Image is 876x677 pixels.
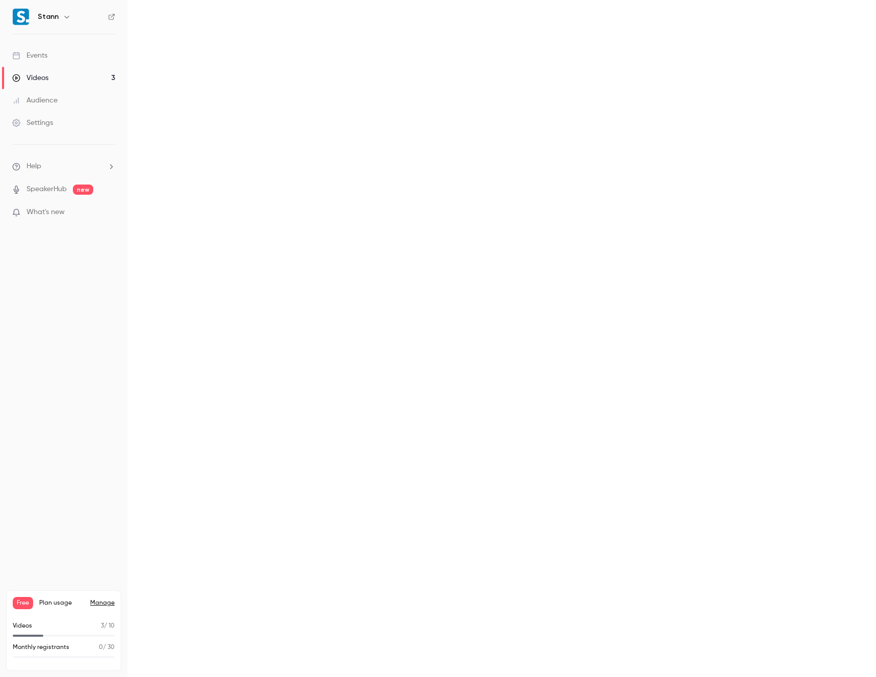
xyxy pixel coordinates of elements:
[38,12,59,22] h6: Stann
[101,621,115,631] p: / 10
[12,118,53,128] div: Settings
[90,599,115,607] a: Manage
[101,623,104,629] span: 3
[39,599,84,607] span: Plan usage
[99,643,115,652] p: / 30
[12,95,58,106] div: Audience
[26,207,65,218] span: What's new
[73,185,93,195] span: new
[13,643,69,652] p: Monthly registrants
[13,9,29,25] img: Stann
[13,621,32,631] p: Videos
[12,50,47,61] div: Events
[26,161,41,172] span: Help
[26,184,67,195] a: SpeakerHub
[99,644,103,650] span: 0
[12,73,48,83] div: Videos
[13,597,33,609] span: Free
[12,161,115,172] li: help-dropdown-opener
